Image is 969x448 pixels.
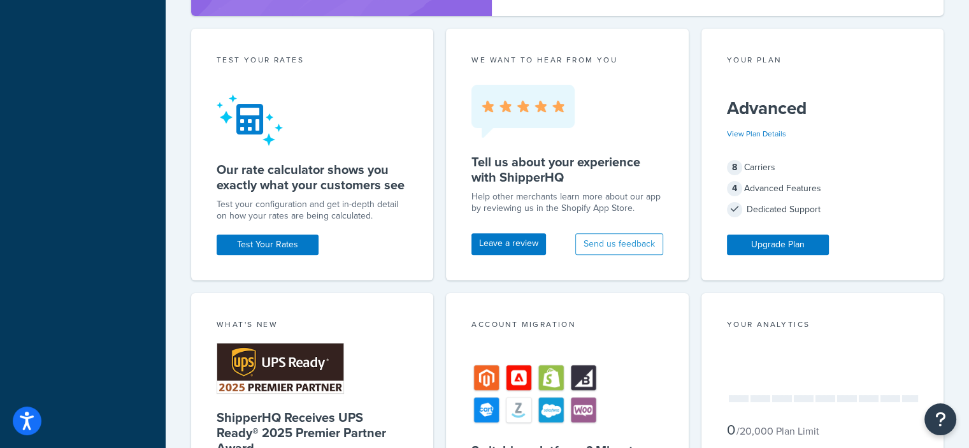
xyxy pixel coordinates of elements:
div: Dedicated Support [727,201,918,219]
button: Send us feedback [575,233,663,255]
p: we want to hear from you [471,54,663,66]
h5: Advanced [727,98,918,119]
div: What's New [217,319,408,333]
h5: Tell us about your experience with ShipperHQ [471,154,663,185]
a: Upgrade Plan [727,235,829,255]
p: Help other merchants learn more about our app by reviewing us in the Shopify App Store. [471,191,663,214]
a: Leave a review [471,233,546,255]
div: Test your rates [217,54,408,69]
div: Your Analytics [727,319,918,333]
span: 0 [727,419,735,440]
div: Test your configuration and get in-depth detail on how your rates are being calculated. [217,199,408,222]
div: Carriers [727,159,918,177]
a: Test Your Rates [217,235,319,255]
small: / 20,000 Plan Limit [736,424,819,438]
span: 4 [727,181,742,196]
div: Your Plan [727,54,918,69]
span: 8 [727,160,742,175]
button: Open Resource Center [924,403,956,435]
h5: Our rate calculator shows you exactly what your customers see [217,162,408,192]
div: Account Migration [471,319,663,333]
a: View Plan Details [727,128,786,140]
div: Advanced Features [727,180,918,198]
